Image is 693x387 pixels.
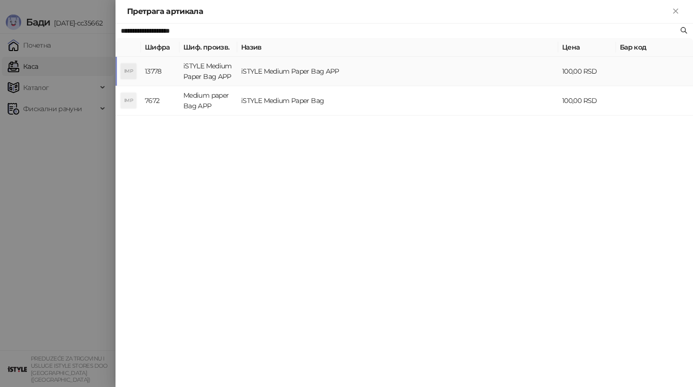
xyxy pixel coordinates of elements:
th: Назив [237,38,558,57]
button: Close [670,6,681,17]
th: Шифра [141,38,180,57]
th: Шиф. произв. [180,38,237,57]
div: IMP [121,93,136,108]
th: Цена [558,38,616,57]
td: 13778 [141,57,180,86]
td: 100,00 RSD [558,57,616,86]
td: 100,00 RSD [558,86,616,116]
td: 7672 [141,86,180,116]
td: iSTYLE Medium Paper Bag [237,86,558,116]
th: Бар код [616,38,693,57]
td: Medium paper Bag APP [180,86,237,116]
td: iSTYLE Medium Paper Bag APP [237,57,558,86]
div: Претрага артикала [127,6,670,17]
td: iSTYLE Medium Paper Bag APP [180,57,237,86]
div: IMP [121,64,136,79]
